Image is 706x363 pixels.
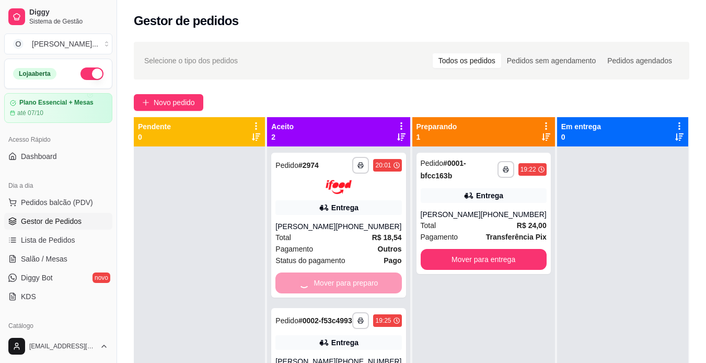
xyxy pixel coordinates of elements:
[13,68,56,80] div: Loja aberta
[331,202,358,213] div: Entrega
[416,132,457,142] p: 1
[372,233,402,242] strong: R$ 18,54
[80,67,103,80] button: Alterar Status
[4,317,112,334] div: Catálogo
[21,216,82,226] span: Gestor de Pedidos
[421,231,458,243] span: Pagamento
[378,245,402,253] strong: Outros
[275,255,345,266] span: Status do pagamento
[4,269,112,286] a: Diggy Botnovo
[416,121,457,132] p: Preparando
[21,273,53,283] span: Diggy Bot
[21,235,75,245] span: Lista de Pedidos
[4,251,112,267] a: Salão / Mesas
[4,4,112,29] a: DiggySistema de Gestão
[4,194,112,211] button: Pedidos balcão (PDV)
[486,233,547,241] strong: Transferência Pix
[326,180,352,194] img: ifood
[21,197,93,208] span: Pedidos balcão (PDV)
[275,316,298,325] span: Pedido
[421,159,466,180] strong: # 0001-bfcc163b
[134,94,203,111] button: Novo pedido
[4,33,112,54] button: Select a team
[298,161,319,169] strong: # 2974
[501,53,601,68] div: Pedidos sem agendamento
[4,131,112,148] div: Acesso Rápido
[13,39,24,49] span: O
[19,99,94,107] article: Plano Essencial + Mesas
[4,232,112,248] a: Lista de Pedidos
[21,151,57,162] span: Dashboard
[421,209,481,220] div: [PERSON_NAME]
[421,159,444,167] span: Pedido
[29,17,108,26] span: Sistema de Gestão
[520,165,536,174] div: 19:22
[134,13,239,29] h2: Gestor de pedidos
[4,288,112,305] a: KDS
[29,342,96,350] span: [EMAIL_ADDRESS][DOMAIN_NAME]
[331,337,358,348] div: Entrega
[275,161,298,169] span: Pedido
[375,316,391,325] div: 19:25
[138,121,171,132] p: Pendente
[4,148,112,165] a: Dashboard
[517,221,547,230] strong: R$ 24,00
[561,132,601,142] p: 0
[271,121,294,132] p: Aceito
[601,53,678,68] div: Pedidos agendados
[29,8,108,17] span: Diggy
[4,213,112,230] a: Gestor de Pedidos
[144,55,238,66] span: Selecione o tipo dos pedidos
[275,232,291,243] span: Total
[421,249,547,270] button: Mover para entrega
[4,93,112,123] a: Plano Essencial + Mesasaté 07/10
[138,132,171,142] p: 0
[21,291,36,302] span: KDS
[32,39,98,49] div: [PERSON_NAME] ...
[271,132,294,142] p: 2
[17,109,43,117] article: até 07/10
[481,209,547,220] div: [PHONE_NUMBER]
[142,99,149,106] span: plus
[4,177,112,194] div: Dia a dia
[433,53,501,68] div: Todos os pedidos
[476,190,503,201] div: Entrega
[4,334,112,359] button: [EMAIL_ADDRESS][DOMAIN_NAME]
[561,121,601,132] p: Em entrega
[275,243,313,255] span: Pagamento
[298,316,352,325] strong: # 0002-f53c4993
[335,221,401,232] div: [PHONE_NUMBER]
[154,97,195,108] span: Novo pedido
[375,161,391,169] div: 20:01
[21,254,67,264] span: Salão / Mesas
[421,220,436,231] span: Total
[384,256,401,265] strong: Pago
[275,221,335,232] div: [PERSON_NAME]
